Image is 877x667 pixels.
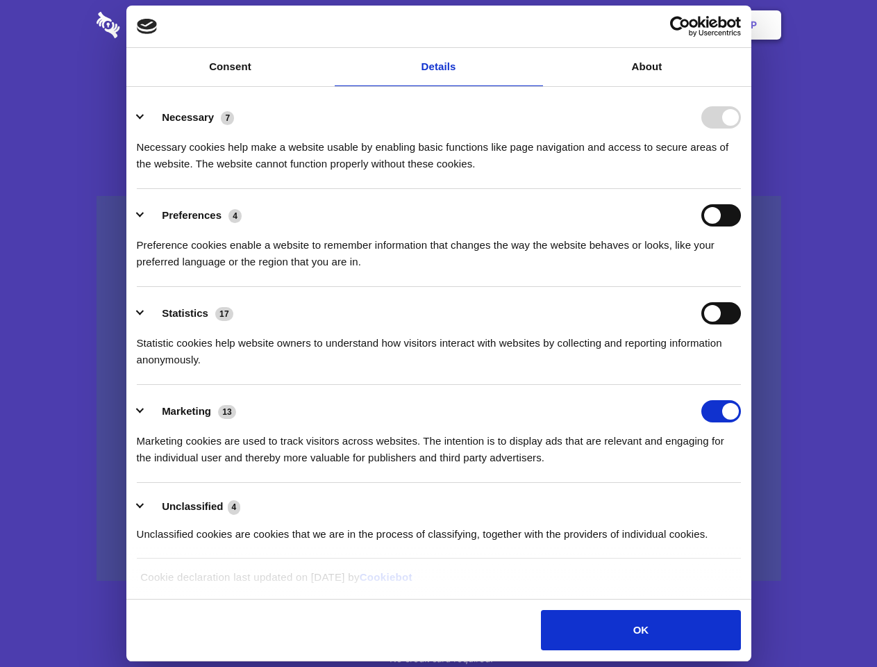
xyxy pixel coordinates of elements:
button: Necessary (7) [137,106,243,129]
div: Necessary cookies help make a website usable by enabling basic functions like page navigation and... [137,129,741,172]
a: Pricing [408,3,468,47]
a: Wistia video thumbnail [97,196,781,582]
a: Login [630,3,690,47]
h1: Eliminate Slack Data Loss. [97,63,781,113]
a: Contact [563,3,627,47]
a: Consent [126,48,335,86]
button: Preferences (4) [137,204,251,227]
img: logo [137,19,158,34]
span: 13 [218,405,236,419]
button: Unclassified (4) [137,498,249,516]
a: About [543,48,751,86]
span: 4 [228,500,241,514]
div: Marketing cookies are used to track visitors across websites. The intention is to display ads tha... [137,422,741,466]
button: Marketing (13) [137,400,245,422]
img: logo-wordmark-white-trans-d4663122ce5f474addd5e946df7df03e33cb6a1c49d2221995e7729f52c070b2.svg [97,12,215,38]
div: Cookie declaration last updated on [DATE] by [130,569,747,596]
label: Preferences [162,209,222,221]
a: Details [335,48,543,86]
label: Statistics [162,307,208,319]
div: Unclassified cookies are cookies that we are in the process of classifying, together with the pro... [137,516,741,543]
span: 17 [215,307,233,321]
button: Statistics (17) [137,302,242,324]
div: Statistic cookies help website owners to understand how visitors interact with websites by collec... [137,324,741,368]
span: 7 [221,111,234,125]
label: Marketing [162,405,211,417]
div: Preference cookies enable a website to remember information that changes the way the website beha... [137,227,741,270]
label: Necessary [162,111,214,123]
a: Cookiebot [360,571,412,583]
iframe: Drift Widget Chat Controller [808,598,860,650]
a: Usercentrics Cookiebot - opens in a new window [619,16,741,37]
span: 4 [228,209,242,223]
h4: Auto-redaction of sensitive data, encrypted data sharing and self-destructing private chats. Shar... [97,126,781,172]
button: OK [541,610,740,650]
